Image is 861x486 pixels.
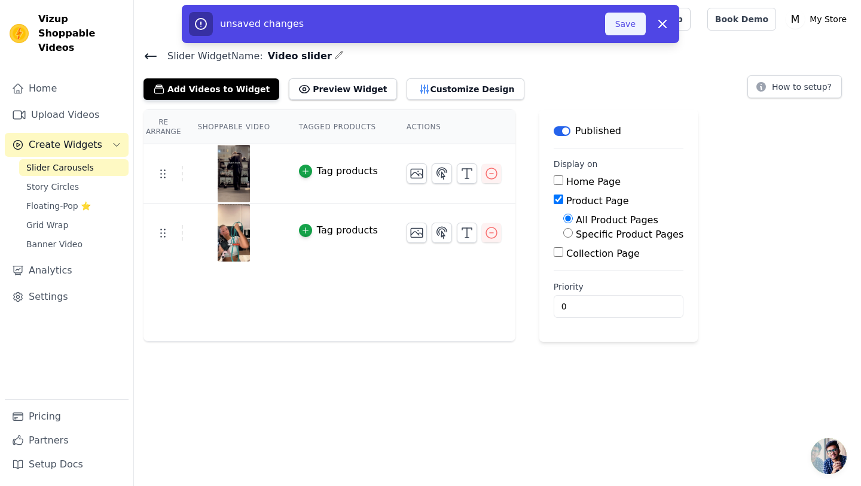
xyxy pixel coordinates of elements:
[19,217,129,233] a: Grid Wrap
[183,110,284,144] th: Shoppable Video
[26,181,79,193] span: Story Circles
[747,84,842,95] a: How to setup?
[554,281,683,293] label: Priority
[5,285,129,309] a: Settings
[158,49,263,63] span: Slider Widget Name:
[605,13,646,35] button: Save
[26,219,68,231] span: Grid Wrap
[19,159,129,176] a: Slider Carousels
[299,223,378,238] button: Tag products
[334,48,344,64] div: Edit Name
[576,229,683,240] label: Specific Product Pages
[566,176,621,187] label: Home Page
[5,103,129,127] a: Upload Videos
[554,158,598,170] legend: Display on
[407,223,427,243] button: Change Thumbnail
[576,214,658,226] label: All Product Pages
[26,238,83,250] span: Banner Video
[566,248,640,259] label: Collection Page
[220,18,304,29] span: unsaved changes
[26,200,91,212] span: Floating-Pop ⭐
[575,124,621,138] p: Published
[392,110,515,144] th: Actions
[317,164,378,178] div: Tag products
[5,452,129,476] a: Setup Docs
[5,133,129,157] button: Create Widgets
[407,163,427,184] button: Change Thumbnail
[29,138,102,152] span: Create Widgets
[217,204,251,262] img: tn-28dd4df8a8d24afd8a9a4a9c214e5cc1.png
[217,145,251,202] img: tn-73c1fd60be1844669cf90e9375aafed0.png
[143,78,279,100] button: Add Videos to Widget
[407,78,524,100] button: Customize Design
[19,198,129,214] a: Floating-Pop ⭐
[263,49,332,63] span: Video slider
[5,77,129,101] a: Home
[19,178,129,195] a: Story Circles
[566,195,629,206] label: Product Page
[811,438,847,474] a: Chat abierto
[289,78,396,100] button: Preview Widget
[5,405,129,429] a: Pricing
[19,236,129,253] a: Banner Video
[26,162,94,174] span: Slider Carousels
[299,164,378,178] button: Tag products
[5,429,129,452] a: Partners
[285,110,392,144] th: Tagged Products
[747,75,842,98] button: How to setup?
[317,223,378,238] div: Tag products
[5,259,129,283] a: Analytics
[143,110,183,144] th: Re Arrange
